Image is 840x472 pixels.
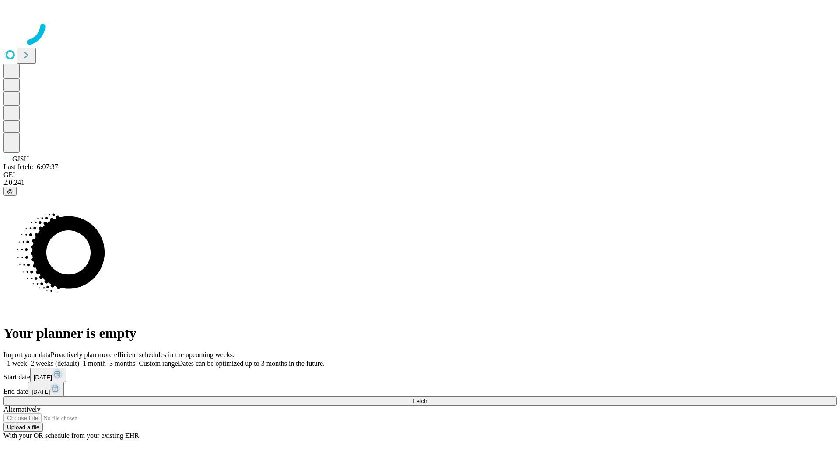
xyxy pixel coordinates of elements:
[7,188,13,194] span: @
[30,368,66,382] button: [DATE]
[3,382,836,396] div: End date
[3,351,51,358] span: Import your data
[3,432,139,439] span: With your OR schedule from your existing EHR
[178,360,325,367] span: Dates can be optimized up to 3 months in the future.
[7,360,27,367] span: 1 week
[31,389,50,395] span: [DATE]
[3,187,17,196] button: @
[3,179,836,187] div: 2.0.241
[31,360,79,367] span: 2 weeks (default)
[3,406,40,413] span: Alternatively
[34,374,52,381] span: [DATE]
[12,155,29,163] span: GJSH
[3,171,836,179] div: GEI
[28,382,64,396] button: [DATE]
[3,423,43,432] button: Upload a file
[3,368,836,382] div: Start date
[413,398,427,404] span: Fetch
[139,360,178,367] span: Custom range
[3,396,836,406] button: Fetch
[3,163,58,170] span: Last fetch: 16:07:37
[109,360,135,367] span: 3 months
[83,360,106,367] span: 1 month
[3,325,836,341] h1: Your planner is empty
[51,351,234,358] span: Proactively plan more efficient schedules in the upcoming weeks.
